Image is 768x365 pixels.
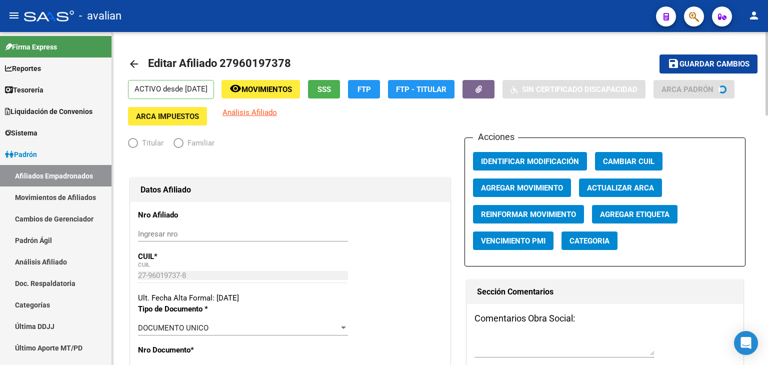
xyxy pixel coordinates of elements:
[136,112,199,121] span: ARCA Impuestos
[473,205,584,223] button: Reinformar Movimiento
[128,140,224,149] mat-radio-group: Elija una opción
[138,137,163,148] span: Titular
[5,149,37,160] span: Padrón
[357,85,371,94] span: FTP
[481,157,579,166] span: Identificar Modificación
[592,205,677,223] button: Agregar Etiqueta
[183,137,214,148] span: Familiar
[667,57,679,69] mat-icon: save
[79,5,121,27] span: - avalian
[5,41,57,52] span: Firma Express
[561,231,617,250] button: Categoria
[138,344,229,355] p: Nro Documento
[473,152,587,170] button: Identificar Modificación
[481,183,563,192] span: Agregar Movimiento
[241,85,292,94] span: Movimientos
[229,82,241,94] mat-icon: remove_red_eye
[222,108,277,117] span: Análisis Afiliado
[734,331,758,355] div: Open Intercom Messenger
[659,54,757,73] button: Guardar cambios
[653,80,734,98] button: ARCA Padrón
[221,80,300,98] button: Movimientos
[5,63,41,74] span: Reportes
[522,85,637,94] span: Sin Certificado Discapacidad
[473,130,518,144] h3: Acciones
[603,157,654,166] span: Cambiar CUIL
[138,303,229,314] p: Tipo de Documento *
[138,251,229,262] p: CUIL
[128,80,214,99] p: ACTIVO desde [DATE]
[569,236,609,245] span: Categoria
[481,236,545,245] span: Vencimiento PMI
[579,178,662,197] button: Actualizar ARCA
[474,311,735,325] h3: Comentarios Obra Social:
[748,9,760,21] mat-icon: person
[502,80,645,98] button: Sin Certificado Discapacidad
[481,210,576,219] span: Reinformar Movimiento
[473,178,571,197] button: Agregar Movimiento
[138,292,442,303] div: Ult. Fecha Alta Formal: [DATE]
[388,80,454,98] button: FTP - Titular
[348,80,380,98] button: FTP
[600,210,669,219] span: Agregar Etiqueta
[396,85,446,94] span: FTP - Titular
[5,84,43,95] span: Tesorería
[5,106,92,117] span: Liquidación de Convenios
[308,80,340,98] button: SSS
[138,323,208,332] span: DOCUMENTO UNICO
[128,58,140,70] mat-icon: arrow_back
[473,231,553,250] button: Vencimiento PMI
[138,209,229,220] p: Nro Afiliado
[5,127,37,138] span: Sistema
[148,57,291,69] span: Editar Afiliado 27960197378
[477,284,733,300] h1: Sección Comentarios
[679,60,749,69] span: Guardar cambios
[140,182,440,198] h1: Datos Afiliado
[661,85,713,94] span: ARCA Padrón
[128,107,207,125] button: ARCA Impuestos
[595,152,662,170] button: Cambiar CUIL
[8,9,20,21] mat-icon: menu
[587,183,654,192] span: Actualizar ARCA
[317,85,331,94] span: SSS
